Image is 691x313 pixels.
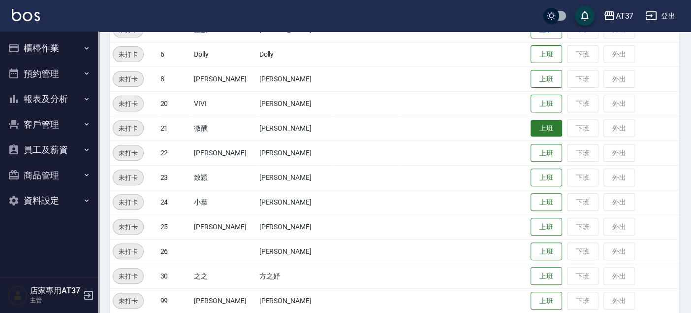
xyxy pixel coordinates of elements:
[531,70,562,88] button: 上班
[157,190,191,214] td: 24
[615,10,633,22] div: AT37
[257,214,333,239] td: [PERSON_NAME]
[4,61,94,87] button: 預約管理
[113,99,143,109] span: 未打卡
[157,239,191,264] td: 26
[531,218,562,236] button: 上班
[113,123,143,134] span: 未打卡
[191,214,256,239] td: [PERSON_NAME]
[641,7,679,25] button: 登出
[157,214,191,239] td: 25
[257,264,333,288] td: 方之妤
[191,116,256,140] td: 微醺
[257,91,333,116] td: [PERSON_NAME]
[191,264,256,288] td: 之之
[257,42,333,67] td: Dolly
[531,267,562,285] button: 上班
[531,144,562,162] button: 上班
[599,6,637,26] button: AT37
[531,120,562,137] button: 上班
[30,296,80,305] p: 主管
[4,137,94,163] button: 員工及薪資
[30,286,80,296] h5: 店家專用AT37
[157,288,191,313] td: 99
[157,91,191,116] td: 20
[157,140,191,165] td: 22
[4,86,94,112] button: 報表及分析
[257,239,333,264] td: [PERSON_NAME]
[191,165,256,190] td: 致穎
[113,246,143,257] span: 未打卡
[531,193,562,211] button: 上班
[531,243,562,261] button: 上班
[113,148,143,158] span: 未打卡
[191,67,256,91] td: [PERSON_NAME]
[257,140,333,165] td: [PERSON_NAME]
[257,116,333,140] td: [PERSON_NAME]
[113,74,143,84] span: 未打卡
[531,292,562,310] button: 上班
[113,222,143,232] span: 未打卡
[257,67,333,91] td: [PERSON_NAME]
[531,45,562,64] button: 上班
[575,6,595,26] button: save
[191,288,256,313] td: [PERSON_NAME]
[157,264,191,288] td: 30
[191,190,256,214] td: 小葉
[157,116,191,140] td: 21
[157,42,191,67] td: 6
[157,67,191,91] td: 8
[157,165,191,190] td: 23
[4,188,94,213] button: 資料設定
[257,288,333,313] td: [PERSON_NAME]
[531,169,562,187] button: 上班
[257,190,333,214] td: [PERSON_NAME]
[113,197,143,208] span: 未打卡
[8,285,28,305] img: Person
[191,91,256,116] td: VIVI
[4,35,94,61] button: 櫃檯作業
[113,49,143,60] span: 未打卡
[113,296,143,306] span: 未打卡
[113,173,143,183] span: 未打卡
[191,140,256,165] td: [PERSON_NAME]
[4,112,94,138] button: 客戶管理
[113,271,143,281] span: 未打卡
[191,42,256,67] td: Dolly
[257,165,333,190] td: [PERSON_NAME]
[531,95,562,113] button: 上班
[12,9,40,21] img: Logo
[4,163,94,188] button: 商品管理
